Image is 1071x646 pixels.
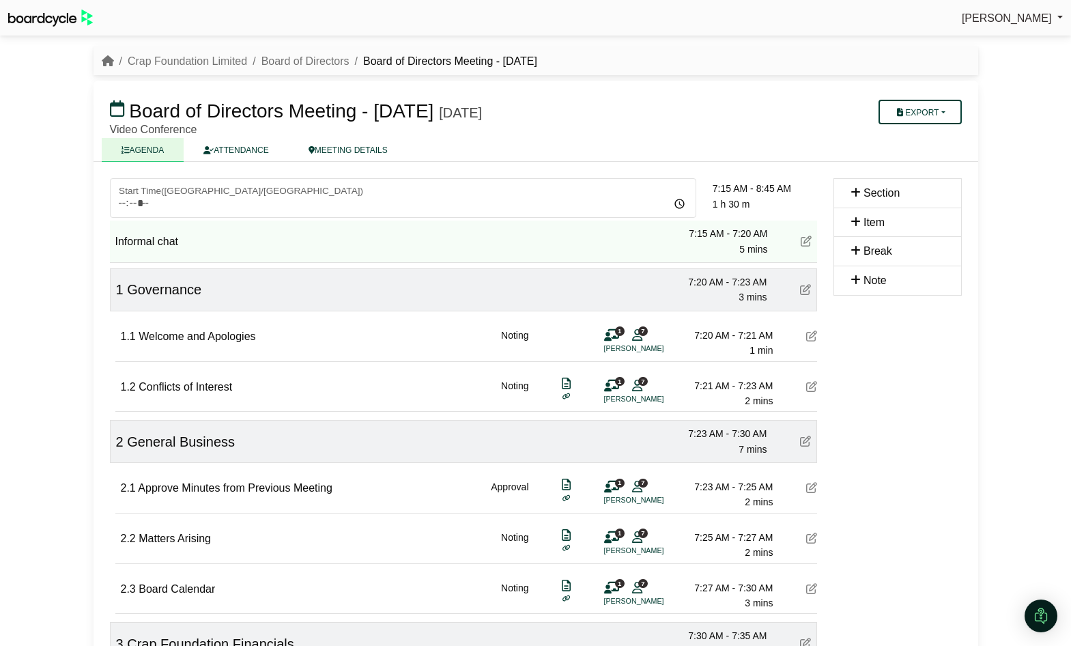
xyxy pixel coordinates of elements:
[139,331,255,342] span: Welcome and Apologies
[491,479,528,510] div: Approval
[745,496,773,507] span: 2 mins
[713,181,817,196] div: 7:15 AM - 8:45 AM
[129,100,433,122] span: Board of Directors Meeting - [DATE]
[615,529,625,537] span: 1
[745,598,773,608] span: 3 mins
[672,426,767,441] div: 7:23 AM - 7:30 AM
[879,100,961,124] button: Export
[863,275,887,286] span: Note
[139,381,232,393] span: Conflicts of Interest
[139,583,215,595] span: Board Calendar
[638,377,648,386] span: 7
[678,580,773,595] div: 7:27 AM - 7:30 AM
[863,216,885,228] span: Item
[672,226,768,241] div: 7:15 AM - 7:20 AM
[604,545,706,557] li: [PERSON_NAME]
[116,282,124,297] span: 1
[739,444,767,455] span: 7 mins
[349,53,537,70] li: Board of Directors Meeting - [DATE]
[501,378,528,409] div: Noting
[501,580,528,611] div: Noting
[604,494,706,506] li: [PERSON_NAME]
[127,434,235,449] span: General Business
[863,245,892,257] span: Break
[615,326,625,335] span: 1
[139,533,211,544] span: Matters Arising
[739,292,767,303] span: 3 mins
[713,199,749,210] span: 1 h 30 m
[138,482,332,494] span: Approve Minutes from Previous Meeting
[678,328,773,343] div: 7:20 AM - 7:21 AM
[128,55,247,67] a: Crap Foundation Limited
[739,244,767,255] span: 5 mins
[672,628,767,643] div: 7:30 AM - 7:35 AM
[615,579,625,588] span: 1
[638,529,648,537] span: 7
[127,282,201,297] span: Governance
[501,328,528,359] div: Noting
[121,482,136,494] span: 2.1
[962,10,1063,27] a: [PERSON_NAME]
[121,331,136,342] span: 1.1
[439,104,482,121] div: [DATE]
[638,579,648,588] span: 7
[261,55,349,67] a: Board of Directors
[110,124,197,135] span: Video Conference
[8,10,93,27] img: BoardcycleBlackGreen-aaafeed430059cb809a45853b8cf6d952af9d84e6e89e1f1685b34bfd5cb7d64.svg
[745,395,773,406] span: 2 mins
[604,595,706,607] li: [PERSON_NAME]
[604,393,706,405] li: [PERSON_NAME]
[615,479,625,488] span: 1
[863,187,900,199] span: Section
[638,479,648,488] span: 7
[501,530,528,561] div: Noting
[184,138,288,162] a: ATTENDANCE
[678,479,773,494] div: 7:23 AM - 7:25 AM
[749,345,773,356] span: 1 min
[116,434,124,449] span: 2
[102,138,184,162] a: AGENDA
[121,381,136,393] span: 1.2
[115,236,178,247] span: Informal chat
[962,12,1052,24] span: [PERSON_NAME]
[678,530,773,545] div: 7:25 AM - 7:27 AM
[121,533,136,544] span: 2.2
[615,377,625,386] span: 1
[289,138,408,162] a: MEETING DETAILS
[102,53,537,70] nav: breadcrumb
[638,326,648,335] span: 7
[121,583,136,595] span: 2.3
[604,343,706,354] li: [PERSON_NAME]
[672,275,767,290] div: 7:20 AM - 7:23 AM
[745,547,773,558] span: 2 mins
[678,378,773,393] div: 7:21 AM - 7:23 AM
[1025,600,1057,632] div: Open Intercom Messenger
